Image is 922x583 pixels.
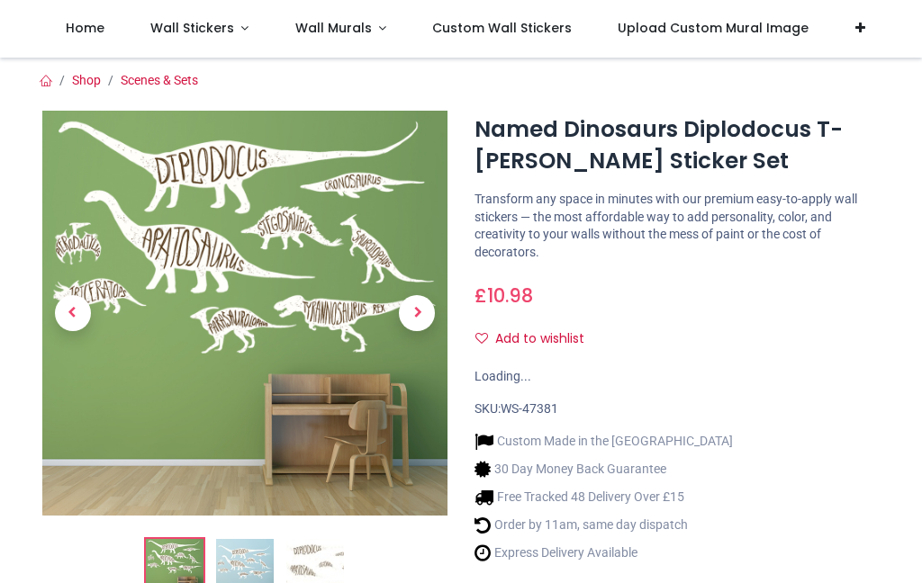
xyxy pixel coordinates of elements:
span: Home [66,19,104,37]
span: Upload Custom Mural Image [618,19,809,37]
li: Express Delivery Available [475,543,733,562]
a: Next [387,172,448,455]
li: 30 Day Money Back Guarantee [475,460,733,479]
img: Named Dinosaurs Diplodocus T-Rex Wall Sticker Set [42,111,447,516]
p: Transform any space in minutes with our premium easy-to-apply wall stickers — the most affordable... [475,191,880,261]
span: Previous [55,295,91,331]
button: Add to wishlistAdd to wishlist [475,324,600,354]
i: Add to wishlist [475,332,488,345]
span: Custom Wall Stickers [432,19,572,37]
a: Scenes & Sets [121,73,198,87]
span: WS-47381 [501,401,558,416]
span: Wall Murals [295,19,372,37]
span: Next [399,295,435,331]
li: Custom Made in the [GEOGRAPHIC_DATA] [475,432,733,451]
li: Free Tracked 48 Delivery Over £15 [475,488,733,507]
span: Wall Stickers [150,19,234,37]
span: £ [475,283,533,309]
span: 10.98 [487,283,533,309]
div: SKU: [475,400,880,418]
a: Shop [72,73,101,87]
h1: Named Dinosaurs Diplodocus T-[PERSON_NAME] Sticker Set [475,114,880,176]
a: Previous [42,172,104,455]
div: Loading... [475,368,880,386]
li: Order by 11am, same day dispatch [475,516,733,534]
